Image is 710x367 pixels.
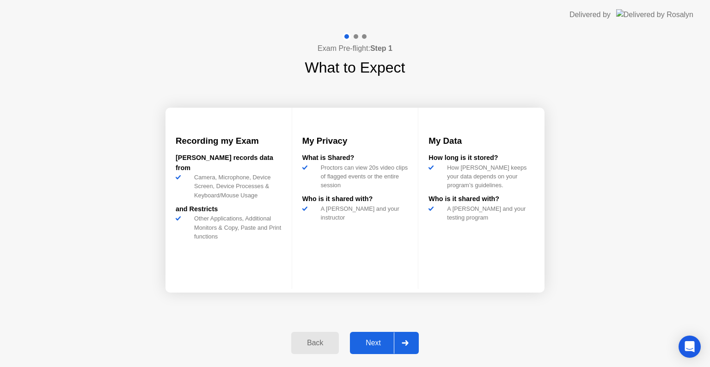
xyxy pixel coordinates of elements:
[350,332,419,354] button: Next
[305,56,405,79] h1: What to Expect
[616,9,693,20] img: Delivered by Rosalyn
[302,153,408,163] div: What is Shared?
[443,204,534,222] div: A [PERSON_NAME] and your testing program
[353,339,394,347] div: Next
[176,204,282,214] div: and Restricts
[317,204,408,222] div: A [PERSON_NAME] and your instructor
[291,332,339,354] button: Back
[190,173,282,200] div: Camera, Microphone, Device Screen, Device Processes & Keyboard/Mouse Usage
[428,153,534,163] div: How long is it stored?
[176,135,282,147] h3: Recording my Exam
[294,339,336,347] div: Back
[317,163,408,190] div: Proctors can view 20s video clips of flagged events or the entire session
[443,163,534,190] div: How [PERSON_NAME] keeps your data depends on your program’s guidelines.
[428,194,534,204] div: Who is it shared with?
[302,135,408,147] h3: My Privacy
[318,43,392,54] h4: Exam Pre-flight:
[428,135,534,147] h3: My Data
[679,336,701,358] div: Open Intercom Messenger
[176,153,282,173] div: [PERSON_NAME] records data from
[302,194,408,204] div: Who is it shared with?
[190,214,282,241] div: Other Applications, Additional Monitors & Copy, Paste and Print functions
[569,9,611,20] div: Delivered by
[370,44,392,52] b: Step 1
